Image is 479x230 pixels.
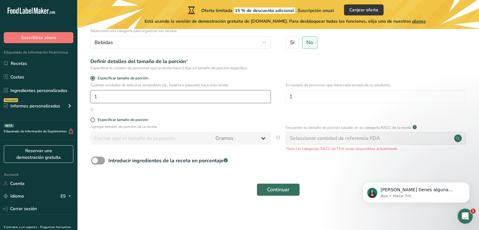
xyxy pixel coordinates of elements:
[290,135,380,142] div: Seleccionar cantidad de referencia FDA
[286,146,466,152] p: *Solo las categorías RACC de FDA están disponibles actualmente
[4,145,73,163] a: Reservar una demostración gratuita
[21,34,56,41] span: Suscribirse ahora
[353,169,479,213] iframe: Intercom notifications mensaje
[187,6,334,14] div: Oferta limitada
[298,8,334,14] span: Suscripción anual
[94,39,113,46] span: Bebidas
[145,18,426,25] span: Está usando la versión de demostración gratuita de [DOMAIN_NAME]. Para desbloquear todas las func...
[4,225,39,229] a: Contratar a un experto .
[349,7,378,13] span: Canjear oferta
[4,103,60,109] div: Informes personalizados
[290,39,294,46] span: Sí
[90,132,212,145] input: Escribe aquí el tamaño de la porción
[286,125,411,130] p: Encuentre su tamaño de porción basado en su categoría RACC de la receta
[98,118,148,122] div: Especificar tamaño de porción
[108,157,228,164] div: Introducir ingredientes de la receta en porcentaje
[95,76,148,81] span: Especificar tamaño de porción
[90,36,271,49] button: Bebidas
[60,193,73,200] div: ES
[344,4,384,15] button: Canjear oferta
[90,65,271,71] div: Especificar el número de porciones que la receta hace O fijar un tamaño de porción específico
[458,209,473,224] iframe: Intercom live chat
[4,98,18,102] div: Novedad
[90,124,271,129] p: Agregar tamaño de porción de la receta.
[286,82,466,88] p: El número de porciones que tiene cada envase de su producto.
[90,28,271,34] p: Seleccione una categoría para organizar sus recetas
[306,39,313,46] span: No
[4,191,24,202] a: Idioma
[470,209,476,214] span: 1
[4,32,73,43] button: Suscribirse ahora
[4,124,14,128] div: BETA
[276,134,280,152] span: O
[412,18,426,24] span: planes
[234,8,295,14] span: 15 % de descuento adicional
[257,183,300,196] button: Continuar
[90,82,271,88] p: Cuántas unidades de artículos envasables (ej., botella o paquete) hace esta receta.
[90,58,271,65] div: Definir detalles del tamaño de la porción
[90,107,93,112] div: O
[267,186,289,193] span: Continuar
